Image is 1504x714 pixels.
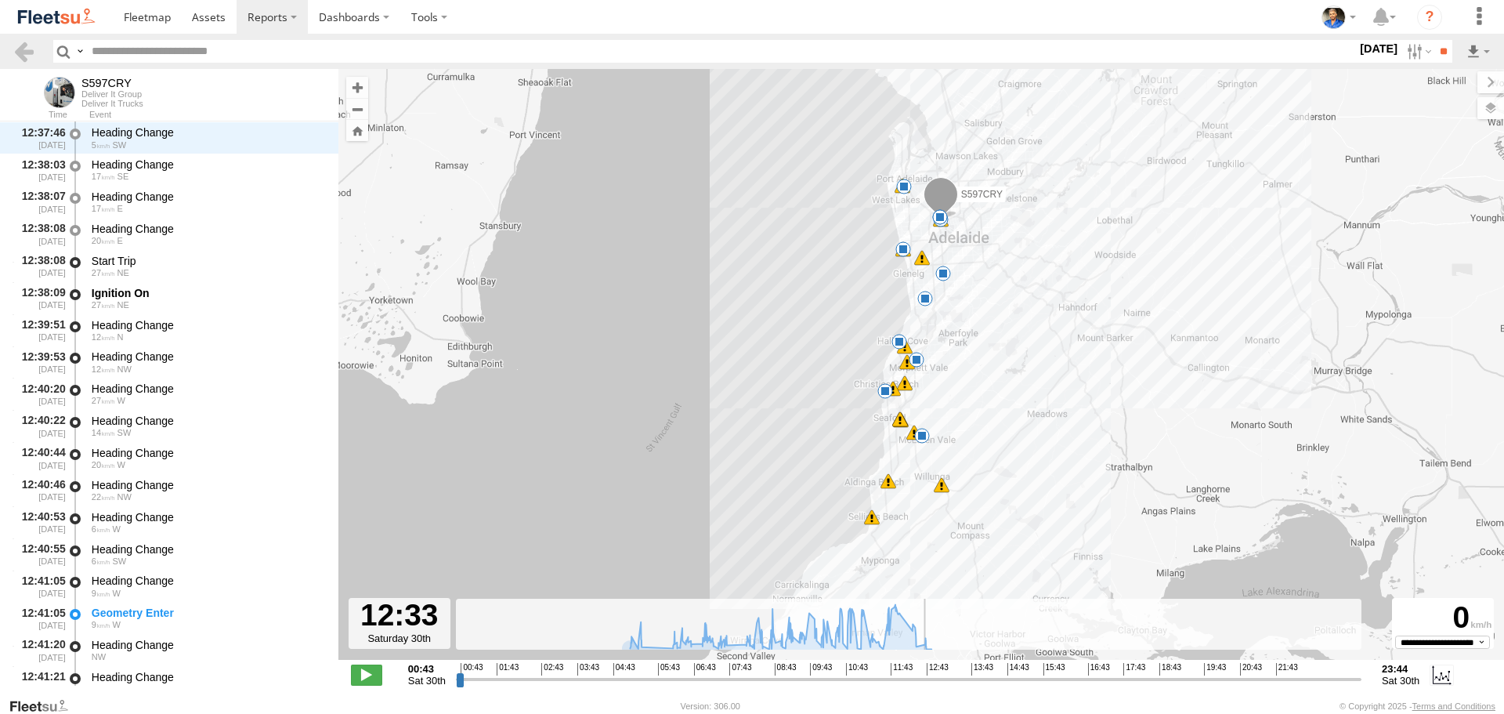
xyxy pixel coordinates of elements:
button: Zoom in [346,77,368,98]
div: Heading Change [92,125,324,140]
span: 21:43 [1276,663,1298,676]
span: 16:43 [1088,663,1110,676]
div: Heading Change [92,318,324,332]
div: Heading Change [92,510,324,524]
span: 07:43 [729,663,751,676]
div: 12:40:46 [DATE] [13,476,67,505]
div: 12:41:05 [DATE] [13,572,67,601]
div: 12:41:21 [DATE] [13,668,67,697]
span: 5 [92,140,110,150]
span: 15:43 [1043,663,1065,676]
span: 13:43 [971,663,993,676]
div: Geometry Enter [92,606,324,620]
img: fleetsu-logo-horizontal.svg [16,6,97,27]
span: S597CRY [961,189,1003,200]
span: 01:43 [497,663,519,676]
span: 05:43 [658,663,680,676]
div: Heading Change [92,542,324,556]
span: 12 [92,332,115,342]
span: 12:43 [927,663,949,676]
span: Heading: 43 [117,300,129,310]
div: Heading Change [92,638,324,652]
span: 06:43 [694,663,716,676]
span: 10:43 [846,663,868,676]
span: Sat 30th Aug 2025 [1382,675,1419,687]
span: 04:43 [613,663,635,676]
span: 4 [92,684,110,694]
a: Terms and Conditions [1412,701,1495,711]
span: 17:43 [1123,663,1145,676]
div: Time [13,111,67,119]
span: 27 [92,396,115,405]
div: 12:40:22 [DATE] [13,411,67,440]
div: S597CRY - View Asset History [81,77,143,89]
span: 19:43 [1204,663,1226,676]
span: 20 [92,460,115,469]
div: Heading Change [92,574,324,588]
span: 11:43 [891,663,913,676]
span: Sat 30th Aug 2025 [408,675,446,687]
span: 6 [92,524,110,534]
span: Heading: 265 [112,589,120,598]
span: Heading: 265 [112,524,120,534]
span: Heading: 4 [117,332,124,342]
span: 00:43 [461,663,483,676]
span: 17 [92,204,115,213]
div: Ignition On [92,286,324,300]
div: 12:38:08 [DATE] [13,252,67,281]
div: Version: 306.00 [681,701,740,711]
div: 12:38:07 [DATE] [13,187,67,216]
span: 9 [92,589,110,598]
span: Heading: 231 [117,428,132,437]
div: Heading Change [92,190,324,204]
span: 9 [92,620,110,629]
span: Heading: 308 [117,492,132,502]
div: 12:38:08 [DATE] [13,219,67,248]
div: 5 [934,477,949,493]
span: 12 [92,364,115,374]
span: 22 [92,492,115,502]
span: 14:43 [1007,663,1029,676]
div: 12:41:20 [DATE] [13,636,67,665]
div: Deliver It Group [81,89,143,99]
span: 03:43 [577,663,599,676]
span: Heading: 265 [112,620,120,629]
div: Event [89,111,338,119]
label: [DATE] [1357,40,1401,57]
div: Heading Change [92,446,324,460]
div: 12:38:09 [DATE] [13,284,67,313]
div: © Copyright 2025 - [1339,701,1495,711]
span: Heading: 147 [117,172,129,181]
label: Search Query [74,40,86,63]
span: Heading: 273 [117,460,125,469]
span: Heading: 234 [112,556,126,566]
div: Heading Change [92,478,324,492]
div: Start Trip [92,254,324,268]
div: 12:38:03 [DATE] [13,155,67,184]
div: Heading Change [92,350,324,364]
strong: 23:44 [1382,663,1419,675]
strong: 00:43 [408,663,446,675]
div: 12:39:51 [DATE] [13,316,67,345]
span: 17 [92,172,115,181]
label: Play/Stop [351,665,382,685]
button: Zoom out [346,98,368,120]
div: 12:40:53 [DATE] [13,508,67,537]
div: Heading Change [92,382,324,396]
div: 12:41:05 [DATE] [13,603,67,632]
div: 12:40:20 [DATE] [13,379,67,408]
span: Heading: 285 [117,396,125,405]
div: Deliver It Trucks [81,99,143,108]
span: Heading: 80 [117,236,123,245]
span: 14 [92,428,115,437]
div: Heading Change [92,414,324,428]
span: 18:43 [1159,663,1181,676]
div: 12:40:55 [DATE] [13,540,67,569]
span: 09:43 [810,663,832,676]
span: Heading: 27 [112,684,124,694]
span: 20 [92,236,115,245]
span: Heading: 209 [112,140,126,150]
span: Heading: 316 [92,652,106,661]
button: Zoom Home [346,120,368,141]
div: 12:37:46 [DATE] [13,124,67,153]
